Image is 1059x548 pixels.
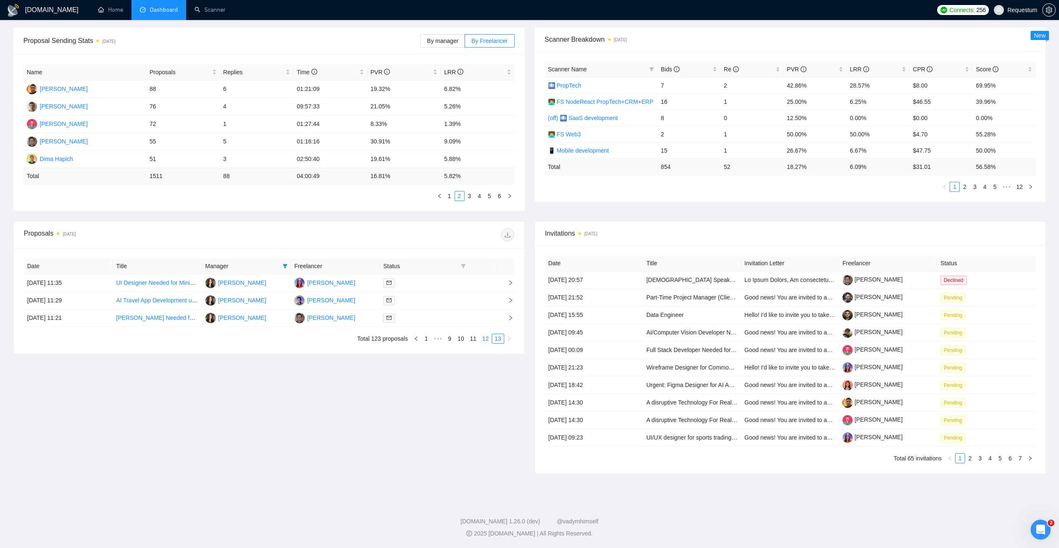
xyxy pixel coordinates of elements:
[146,116,220,133] td: 72
[842,310,853,320] img: c1uK-zLRnIK1OzJRipxzIRiNB5Tfw2rJk1jOW8n6Q3bKc9WoCYUMTnlPSaS8DkwKUH
[970,182,980,192] li: 3
[1014,182,1025,191] a: 12
[839,255,937,271] th: Freelancer
[741,255,839,271] th: Invitation Letter
[657,158,720,175] td: 854
[441,80,515,98] td: 6.82%
[657,126,720,142] td: 2
[27,103,88,109] a: VS[PERSON_NAME]
[1028,456,1033,461] span: right
[614,38,627,42] time: [DATE]
[475,191,485,201] li: 4
[973,142,1036,158] td: 50.00%
[218,296,266,305] div: [PERSON_NAME]
[220,64,293,80] th: Replies
[910,126,973,142] td: $4.70
[940,277,970,283] a: Declined
[940,329,969,336] a: Pending
[371,69,390,75] span: PVR
[548,115,618,121] a: (off) 🛄 SaaS development
[847,126,910,142] td: 50.00%
[220,151,293,168] td: 3
[492,334,504,343] a: 13
[940,182,950,192] button: left
[646,434,751,441] a: UI/UX designer for sports trading project
[657,77,720,93] td: 7
[842,292,853,303] img: c1mZwmIHZG2KEmQqZQ_J48YpMc-Z-5JYg_kZcgcvALAYhRfF6_HnopDgGFEd25WK_-
[842,434,902,440] a: [PERSON_NAME]
[960,182,970,192] li: 2
[548,82,581,89] a: 🛄 PropTech
[441,133,515,151] td: 9.09%
[146,168,220,184] td: 1511
[993,66,998,72] span: info-circle
[927,66,933,72] span: info-circle
[461,264,466,269] span: filter
[548,131,581,138] a: 👨‍💻 FS Web3
[294,278,305,288] img: IP
[205,314,266,321] a: SO[PERSON_NAME]
[23,168,146,184] td: Total
[973,158,1036,175] td: 56.58 %
[479,334,492,344] li: 12
[847,142,910,158] td: 6.67%
[140,7,146,13] span: dashboard
[411,334,421,344] button: left
[842,364,902,370] a: [PERSON_NAME]
[1031,520,1051,540] iframe: Intercom live chat
[784,142,847,158] td: 26.67%
[293,98,367,116] td: 09:57:33
[220,133,293,151] td: 5
[657,110,720,126] td: 8
[293,133,367,151] td: 01:16:16
[146,133,220,151] td: 55
[293,168,367,184] td: 04:00:49
[965,453,975,463] li: 2
[40,137,88,146] div: [PERSON_NAME]
[367,151,441,168] td: 19.61%
[460,518,540,525] a: [DOMAIN_NAME] 1.26.0 (dev)
[1042,7,1056,13] a: setting
[149,68,210,77] span: Proposals
[960,182,969,191] a: 2
[784,158,847,175] td: 18.27 %
[973,77,1036,93] td: 69.95%
[1025,453,1035,463] button: right
[1000,182,1013,192] span: •••
[784,77,847,93] td: 42.86%
[842,327,853,338] img: c13_W7EwNRmY6r3PpOF4fSbnGeZfmmxjMAXFu4hJ2fE6zyjFsKva-mNce01Y8VkI2w
[548,98,654,105] a: 👨‍💻 FS NodeReact PropTech+CRM+ERP
[1015,453,1025,463] li: 7
[850,66,869,73] span: LRR
[220,80,293,98] td: 6
[40,119,88,128] div: [PERSON_NAME]
[220,116,293,133] td: 1
[990,182,1000,192] li: 5
[294,295,305,306] img: MP
[646,329,898,336] a: AI/Computer Vision Developer Needed to Build MVP for Sports Analytics (Pickleball/Table Tennis)
[23,35,420,46] span: Proposal Sending Stats
[146,64,220,80] th: Proposals
[940,399,969,406] a: Pending
[507,194,512,199] span: right
[842,399,902,405] a: [PERSON_NAME]
[646,347,820,353] a: Full Stack Developer Needed for Asset Management Platform MVP
[146,98,220,116] td: 76
[445,334,455,344] li: 9
[996,7,1002,13] span: user
[307,296,355,305] div: [PERSON_NAME]
[940,434,969,441] a: Pending
[283,264,288,269] span: filter
[24,258,113,274] th: Date
[116,279,250,286] a: UI Designer Needed for Minimal Mobile App Design
[435,191,445,201] li: Previous Page
[842,380,853,390] img: c1HaziVVVbnu0c2NasnjezSb6LXOIoutgjUNJZcFsvBUdEjYzUEv1Nryfg08A2i7jD
[842,432,853,443] img: c1o0rOVReXCKi1bnQSsgHbaWbvfM_HSxWVsvTMtH2C50utd8VeU_52zlHuo4ie9fkT
[940,363,965,372] span: Pending
[281,260,289,272] span: filter
[787,66,806,73] span: PVR
[913,66,933,73] span: CPR
[431,334,445,344] span: •••
[847,158,910,175] td: 6.09 %
[223,68,284,77] span: Replies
